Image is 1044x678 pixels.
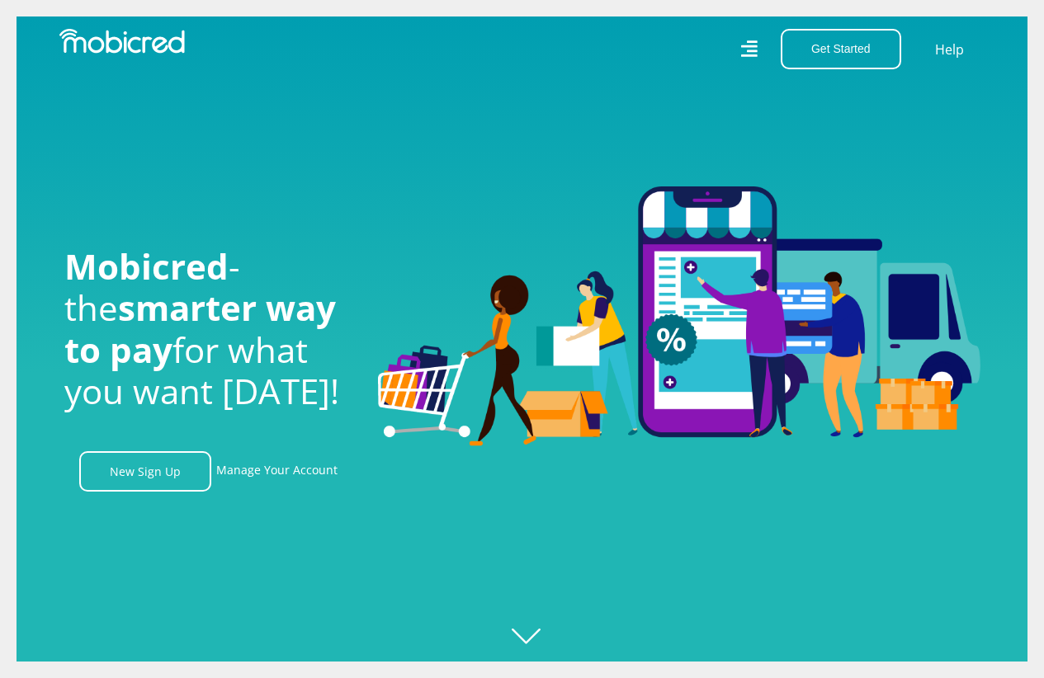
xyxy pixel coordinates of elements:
span: smarter way to pay [64,284,336,372]
span: Mobicred [64,242,229,290]
a: Manage Your Account [216,451,338,492]
a: Help [934,39,965,60]
a: New Sign Up [79,451,211,492]
img: Welcome to Mobicred [378,186,980,447]
h1: - the for what you want [DATE]! [64,246,353,412]
img: Mobicred [59,29,185,54]
button: Get Started [781,29,901,69]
